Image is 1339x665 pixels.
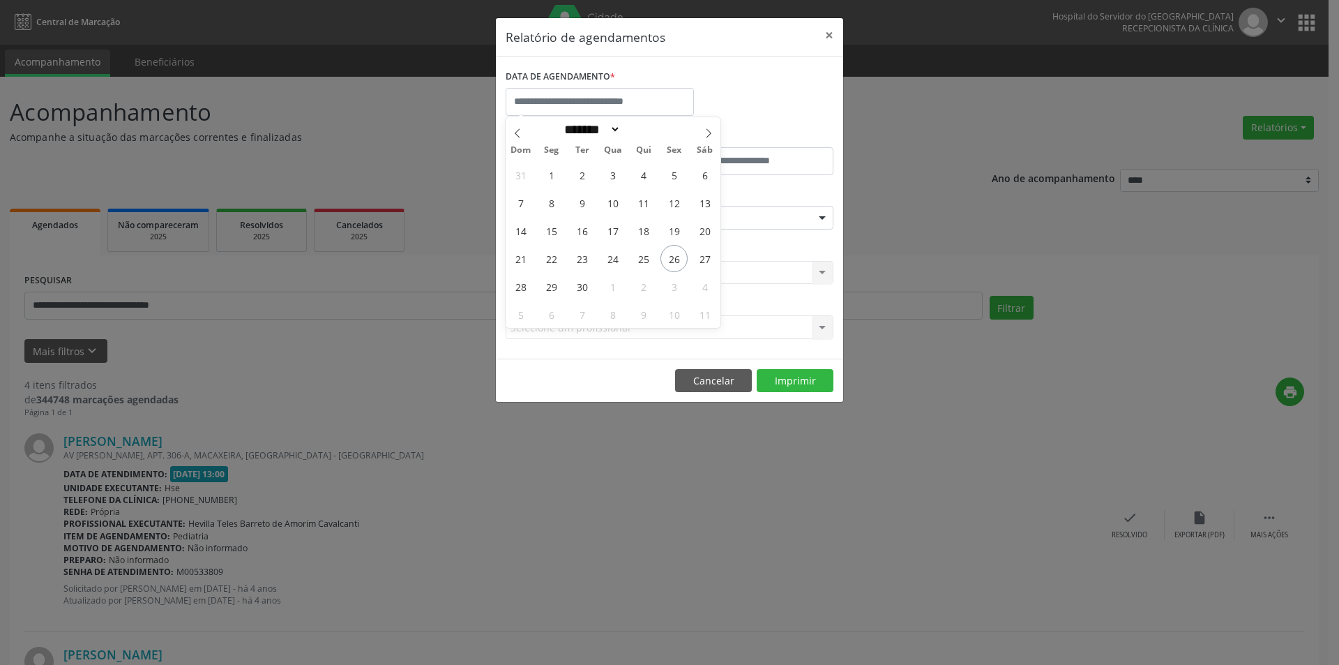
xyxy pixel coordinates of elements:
[536,146,567,155] span: Seg
[568,273,596,300] span: Setembro 30, 2025
[568,161,596,188] span: Setembro 2, 2025
[568,189,596,216] span: Setembro 9, 2025
[691,301,718,328] span: Outubro 11, 2025
[568,217,596,244] span: Setembro 16, 2025
[660,161,688,188] span: Setembro 5, 2025
[507,217,534,244] span: Setembro 14, 2025
[691,161,718,188] span: Setembro 6, 2025
[691,273,718,300] span: Outubro 4, 2025
[691,245,718,272] span: Setembro 27, 2025
[630,189,657,216] span: Setembro 11, 2025
[691,189,718,216] span: Setembro 13, 2025
[757,369,833,393] button: Imprimir
[660,245,688,272] span: Setembro 26, 2025
[506,28,665,46] h5: Relatório de agendamentos
[599,301,626,328] span: Outubro 8, 2025
[567,146,598,155] span: Ter
[568,245,596,272] span: Setembro 23, 2025
[660,273,688,300] span: Outubro 3, 2025
[690,146,720,155] span: Sáb
[538,189,565,216] span: Setembro 8, 2025
[507,273,534,300] span: Setembro 28, 2025
[538,245,565,272] span: Setembro 22, 2025
[507,245,534,272] span: Setembro 21, 2025
[630,273,657,300] span: Outubro 2, 2025
[559,122,621,137] select: Month
[538,217,565,244] span: Setembro 15, 2025
[506,66,615,88] label: DATA DE AGENDAMENTO
[630,245,657,272] span: Setembro 25, 2025
[598,146,628,155] span: Qua
[660,217,688,244] span: Setembro 19, 2025
[659,146,690,155] span: Sex
[599,273,626,300] span: Outubro 1, 2025
[660,301,688,328] span: Outubro 10, 2025
[507,189,534,216] span: Setembro 7, 2025
[599,245,626,272] span: Setembro 24, 2025
[675,369,752,393] button: Cancelar
[538,161,565,188] span: Setembro 1, 2025
[630,161,657,188] span: Setembro 4, 2025
[630,301,657,328] span: Outubro 9, 2025
[673,126,833,147] label: ATÉ
[628,146,659,155] span: Qui
[599,217,626,244] span: Setembro 17, 2025
[507,161,534,188] span: Agosto 31, 2025
[691,217,718,244] span: Setembro 20, 2025
[621,122,667,137] input: Year
[568,301,596,328] span: Outubro 7, 2025
[507,301,534,328] span: Outubro 5, 2025
[538,273,565,300] span: Setembro 29, 2025
[599,189,626,216] span: Setembro 10, 2025
[660,189,688,216] span: Setembro 12, 2025
[815,18,843,52] button: Close
[630,217,657,244] span: Setembro 18, 2025
[599,161,626,188] span: Setembro 3, 2025
[538,301,565,328] span: Outubro 6, 2025
[506,146,536,155] span: Dom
